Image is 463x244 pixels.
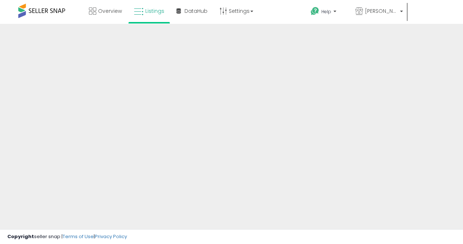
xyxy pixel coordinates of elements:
span: Listings [145,7,164,15]
span: Help [321,8,331,15]
span: [PERSON_NAME] Online Stores [365,7,398,15]
span: DataHub [184,7,208,15]
a: Privacy Policy [95,233,127,240]
a: Help [305,1,349,24]
a: Terms of Use [63,233,94,240]
div: seller snap | | [7,233,127,240]
i: Get Help [310,7,320,16]
strong: Copyright [7,233,34,240]
span: Overview [98,7,122,15]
